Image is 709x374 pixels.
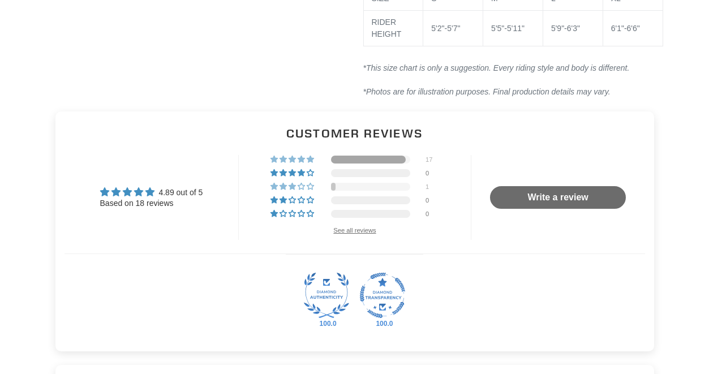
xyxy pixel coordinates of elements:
div: 17 [426,156,439,164]
em: *This size chart is only a suggestion. Every riding style and body is different. [363,63,630,72]
div: Diamond Authentic Shop. 100% of published reviews are verified reviews [304,273,349,321]
a: Judge.me Diamond Transparent Shop medal 100.0 [360,273,405,318]
div: RIDER HEIGHT [372,16,415,40]
div: 5'9"-6'3" [551,23,595,35]
div: 6'1"-6'6" [611,23,655,35]
div: 1 [426,183,439,191]
h2: Customer Reviews [65,125,645,141]
div: 100.0 [317,319,336,328]
div: 5'5"-5'11" [491,23,535,35]
span: 4.89 out of 5 [158,188,203,197]
div: See all reviews [333,226,376,234]
div: Diamond Transparent Shop. Published 100% of verified reviews received in total [360,273,405,321]
div: 94% (17) reviews with 5 star rating [270,156,316,164]
div: 100.0 [373,319,392,328]
img: Judge.me Diamond Authentic Shop medal [304,273,349,318]
a: Write a review [490,186,626,209]
span: *Photos are for illustration purposes. Final production details may vary. [363,87,611,96]
img: Judge.me Diamond Transparent Shop medal [360,273,405,318]
div: Average rating is 4.89 stars [100,186,203,199]
div: Based on 18 reviews [100,198,203,209]
a: Judge.me Diamond Authentic Shop medal 100.0 [304,273,349,318]
div: 6% (1) reviews with 3 star rating [270,183,316,191]
div: 5'2"-5'7" [431,23,475,35]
